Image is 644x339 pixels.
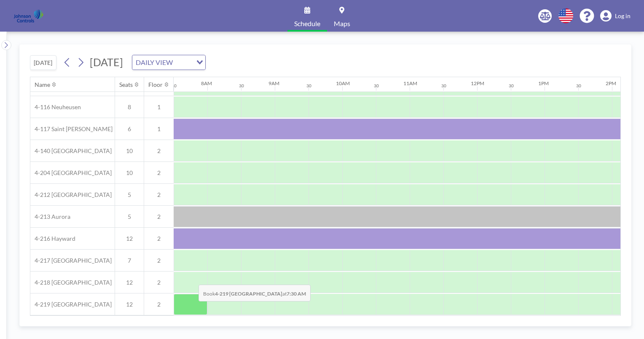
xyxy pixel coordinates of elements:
span: 4-218 [GEOGRAPHIC_DATA] [30,279,112,286]
div: 30 [239,83,244,89]
div: 30 [172,83,177,89]
b: 7:30 AM [287,291,306,297]
div: 1PM [538,80,549,86]
b: 4-219 [GEOGRAPHIC_DATA] [215,291,282,297]
div: 12PM [471,80,484,86]
span: 4-212 [GEOGRAPHIC_DATA] [30,191,112,199]
div: Seats [119,81,133,89]
span: 10 [115,147,144,155]
div: 30 [374,83,379,89]
span: 4-217 [GEOGRAPHIC_DATA] [30,257,112,264]
input: Search for option [175,57,191,68]
span: 2 [144,213,174,221]
span: 4-140 [GEOGRAPHIC_DATA] [30,147,112,155]
span: 1 [144,125,174,133]
div: 30 [306,83,311,89]
span: 10 [115,169,144,177]
div: 10AM [336,80,350,86]
span: 4-216 Hayward [30,235,75,242]
span: 2 [144,279,174,286]
div: 11AM [403,80,417,86]
span: [DATE] [90,56,123,68]
div: Name [35,81,50,89]
span: 2 [144,169,174,177]
span: 7 [115,257,144,264]
div: 30 [509,83,514,89]
div: 9AM [268,80,279,86]
span: 4-117 Saint [PERSON_NAME] [30,125,113,133]
div: Search for option [132,55,205,70]
span: 12 [115,235,144,242]
button: [DATE] [30,55,56,70]
span: 4-204 [GEOGRAPHIC_DATA] [30,169,112,177]
div: 30 [441,83,446,89]
span: 5 [115,191,144,199]
span: Schedule [294,20,320,27]
span: Log in [615,12,631,20]
div: 30 [576,83,581,89]
img: organization-logo [13,8,43,24]
span: 2 [144,191,174,199]
span: 2 [144,301,174,308]
span: Maps [334,20,350,27]
div: Floor [148,81,163,89]
span: 12 [115,279,144,286]
span: 5 [115,213,144,221]
span: DAILY VIEW [134,57,174,68]
span: Book at [199,285,311,301]
span: 2 [144,235,174,242]
span: 12 [115,301,144,308]
span: 4-213 Aurora [30,213,70,221]
span: 4-116 Neuheusen [30,103,81,111]
span: 2 [144,147,174,155]
a: Log in [600,10,631,22]
span: 6 [115,125,144,133]
span: 1 [144,103,174,111]
span: 4-219 [GEOGRAPHIC_DATA] [30,301,112,308]
div: 2PM [606,80,616,86]
span: 2 [144,257,174,264]
span: 8 [115,103,144,111]
div: 8AM [201,80,212,86]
